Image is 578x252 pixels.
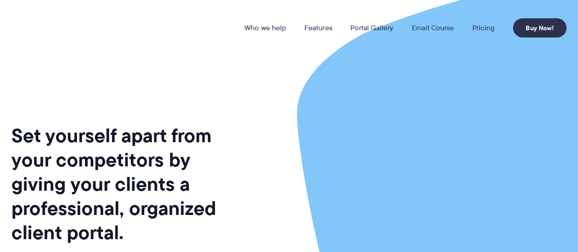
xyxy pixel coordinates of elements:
a: Features [304,24,332,32]
a: Email Course [412,24,454,32]
h1: Set yourself apart from your competitors by giving your clients a professional, organized client ... [11,123,233,245]
a: Pricing [472,24,495,32]
a: Buy Now! [513,18,567,38]
a: Portal Gallery [351,24,394,32]
a: Who we help [244,24,286,32]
